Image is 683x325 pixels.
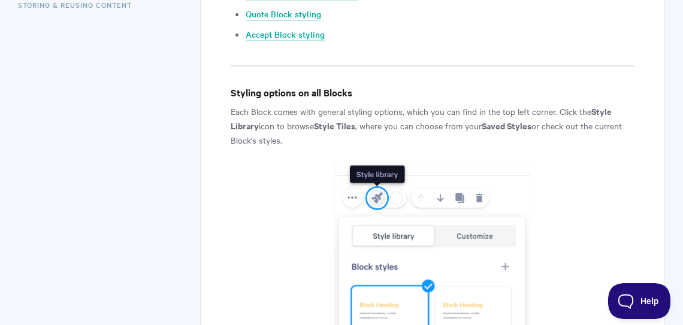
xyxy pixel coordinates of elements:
iframe: Toggle Customer Support [608,283,671,319]
a: Accept Block styling [246,28,325,41]
strong: Style Tiles [314,119,355,132]
h4: Styling options on all Blocks [231,85,634,100]
a: Quote Block styling [246,8,321,21]
p: Each Block comes with general styling options, which you can find in the top left corner. Click t... [231,104,634,147]
strong: Saved Styles [482,119,531,132]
